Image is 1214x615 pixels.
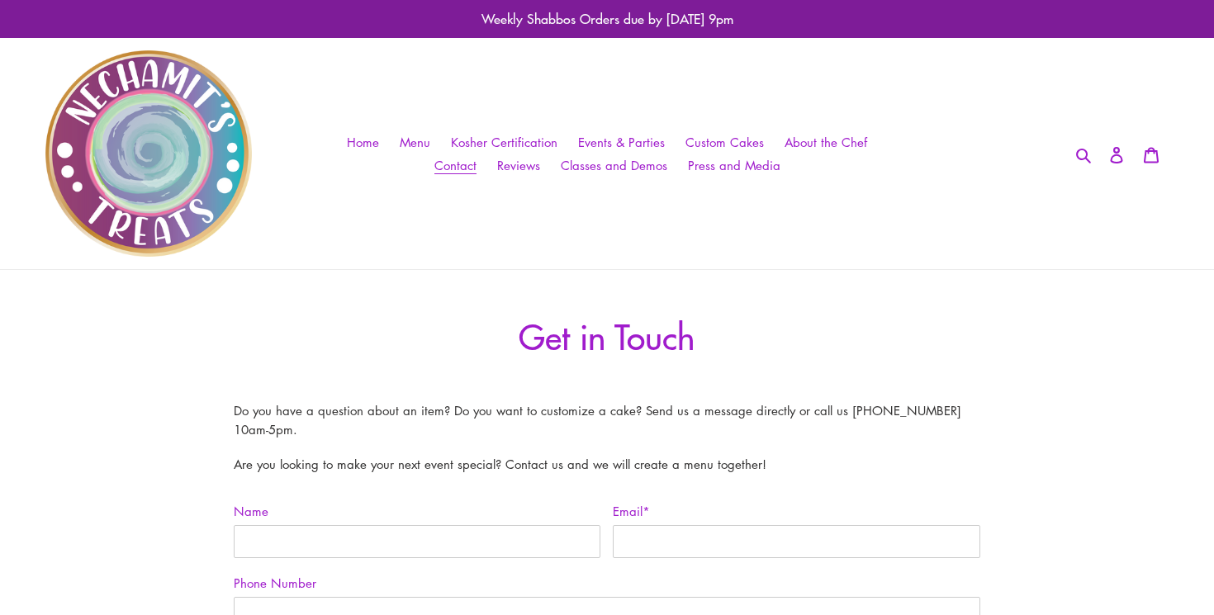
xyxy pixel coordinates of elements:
span: Home [347,134,379,151]
span: Custom Cakes [685,134,764,151]
span: Kosher Certification [451,134,557,151]
label: Phone Number [234,574,979,593]
a: Menu [391,130,439,154]
span: Contact [434,157,477,174]
p: Do you have a question about an item? Do you want to customize a cake? Send us a message directly... [234,401,979,438]
span: Events & Parties [578,134,665,151]
a: Home [339,130,387,154]
a: Press and Media [680,154,789,177]
a: Contact [426,154,485,177]
a: Events & Parties [570,130,673,154]
span: Reviews [497,157,540,174]
img: Nechamit&#39;s Treats [45,50,252,257]
a: Custom Cakes [677,130,772,154]
span: Press and Media [688,157,780,174]
p: Are you looking to make your next event special? Contact us and we will create a menu together! [234,455,979,474]
span: Menu [400,134,430,151]
a: Kosher Certification [443,130,566,154]
span: Classes and Demos [561,157,667,174]
span: About the Chef [785,134,867,151]
a: Classes and Demos [552,154,676,177]
h1: Get in Touch [234,315,979,356]
a: About the Chef [776,130,875,154]
a: Reviews [489,154,548,177]
label: Email [613,502,979,521]
label: Name [234,502,600,521]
